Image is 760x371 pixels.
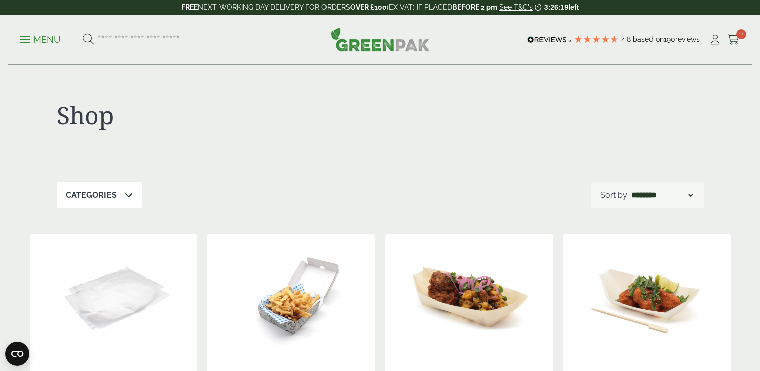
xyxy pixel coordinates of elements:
img: Extra Large Wooden Boat 220mm with food contents V2 2920004AE [385,234,553,360]
span: reviews [675,35,700,43]
img: REVIEWS.io [527,36,571,43]
a: Menu [20,34,61,44]
strong: BEFORE 2 pm [452,3,497,11]
strong: FREE [181,3,198,11]
span: 0 [736,29,746,39]
img: 2520069 Square News Fish n Chip Corrugated Box - Open with Chips [207,234,375,360]
select: Shop order [629,189,695,201]
p: Menu [20,34,61,46]
button: Open CMP widget [5,342,29,366]
i: Cart [727,35,740,45]
img: GP3330019D Foil Sheet Sulphate Lined bare [30,234,197,360]
span: 190 [664,35,675,43]
a: See T&C's [499,3,533,11]
img: Large Wooden Boat 190mm with food contents 2920004AD [563,234,731,360]
a: 0 [727,32,740,47]
span: 4.8 [621,35,633,43]
i: My Account [709,35,721,45]
strong: OVER £100 [350,3,387,11]
p: Categories [66,189,117,201]
div: 4.79 Stars [574,35,619,44]
span: left [568,3,579,11]
span: Based on [633,35,664,43]
p: Sort by [600,189,627,201]
span: 3:26:19 [544,3,568,11]
img: GreenPak Supplies [331,27,430,51]
h1: Shop [57,101,380,130]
